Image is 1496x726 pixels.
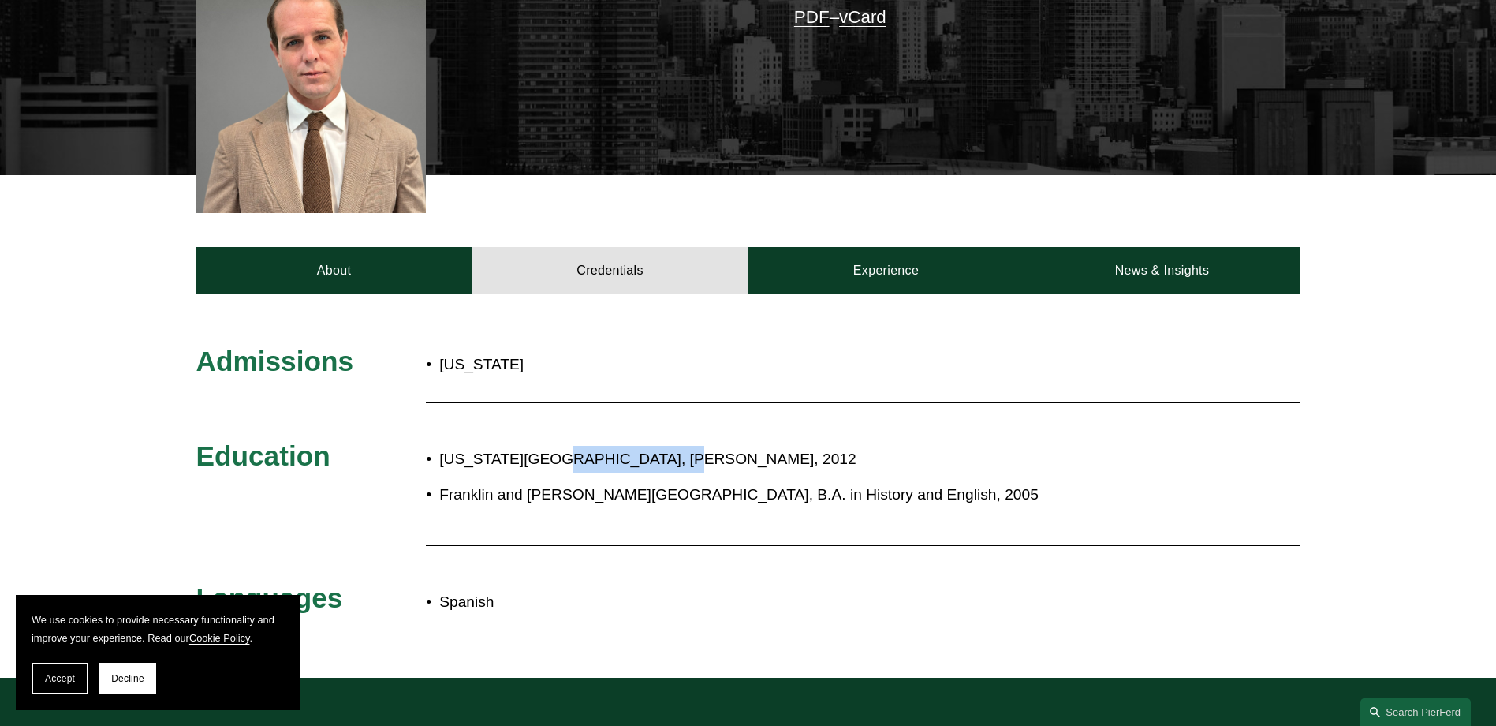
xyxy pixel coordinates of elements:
[439,351,840,379] p: [US_STATE]
[472,247,748,294] a: Credentials
[196,440,330,471] span: Education
[111,673,144,684] span: Decline
[794,7,830,27] a: PDF
[16,595,300,710] section: Cookie banner
[839,7,886,27] a: vCard
[439,481,1162,509] p: Franklin and [PERSON_NAME][GEOGRAPHIC_DATA], B.A. in History and English, 2005
[32,611,284,647] p: We use cookies to provide necessary functionality and improve your experience. Read our .
[99,663,156,694] button: Decline
[1360,698,1471,726] a: Search this site
[196,346,353,376] span: Admissions
[32,663,88,694] button: Accept
[748,247,1024,294] a: Experience
[45,673,75,684] span: Accept
[196,582,343,613] span: Languages
[439,446,1162,473] p: [US_STATE][GEOGRAPHIC_DATA], [PERSON_NAME], 2012
[189,632,250,644] a: Cookie Policy
[1024,247,1300,294] a: News & Insights
[439,589,1162,616] p: Spanish
[196,247,472,294] a: About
